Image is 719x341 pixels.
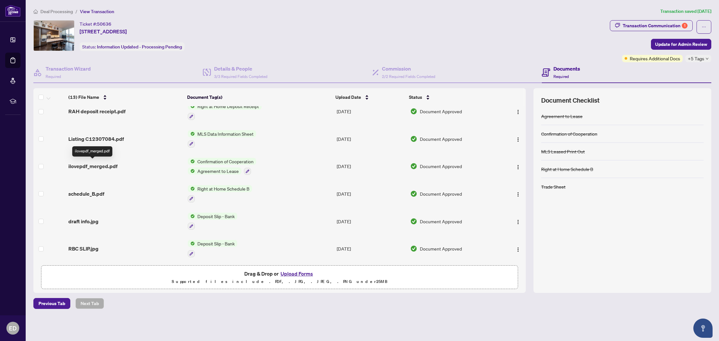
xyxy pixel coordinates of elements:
div: Transaction Communication [623,21,688,31]
div: ilovepdf_merged.pdf [72,146,112,157]
div: 1 [682,23,688,29]
span: Deposit Slip - Bank [195,213,237,220]
span: Right at Home Deposit Receipt [195,103,262,110]
div: MLS Leased Print Out [541,148,585,155]
button: Logo [513,243,523,254]
button: Status IconMLS Data Information Sheet [188,130,256,148]
span: Document Approved [420,218,462,225]
button: Logo [513,161,523,171]
td: [DATE] [334,235,408,262]
span: Agreement to Lease [195,167,241,175]
button: Status IconRight at Home Schedule B [188,185,252,202]
span: down [706,57,709,60]
th: Status [406,88,498,106]
button: Open asap [693,319,713,338]
button: Previous Tab [33,298,70,309]
span: Document Approved [420,190,462,197]
span: Deal Processing [40,9,73,14]
span: View Transaction [80,9,114,14]
span: 3/3 Required Fields Completed [214,74,267,79]
span: Update for Admin Review [655,39,707,49]
span: Right at Home Schedule B [195,185,252,192]
span: +5 Tags [688,55,704,62]
img: Logo [515,192,521,197]
div: Right at Home Schedule B [541,166,593,173]
li: / [75,8,77,15]
span: RAH deposit receipt.pdf [68,107,126,115]
img: Status Icon [188,130,195,137]
img: Document Status [410,135,417,142]
button: Update for Admin Review [651,39,711,50]
td: [DATE] [334,153,408,180]
button: Upload Forms [279,269,315,278]
button: Logo [513,134,523,144]
img: Logo [515,137,521,142]
img: Status Icon [188,103,195,110]
span: ilovepdf_merged.pdf [68,162,117,170]
img: Status Icon [188,185,195,192]
p: Supported files include .PDF, .JPG, .JPEG, .PNG under 25 MB [45,278,514,286]
button: Status IconDeposit Slip - Bank [188,240,237,257]
span: Document Approved [420,108,462,115]
span: Document Approved [420,135,462,142]
button: Transaction Communication1 [610,20,693,31]
span: Listing C12307084.pdf [68,135,124,143]
span: Upload Date [335,94,361,101]
button: Status IconConfirmation of CooperationStatus IconAgreement to Lease [188,158,256,175]
span: ellipsis [702,25,706,29]
img: Document Status [410,218,417,225]
span: Drag & Drop orUpload FormsSupported files include .PDF, .JPG, .JPEG, .PNG under25MB [41,266,518,289]
span: Document Approved [420,245,462,252]
th: (13) File Name [66,88,185,106]
img: Logo [515,165,521,170]
h4: Documents [553,65,580,72]
img: Document Status [410,245,417,252]
button: Logo [513,106,523,116]
span: Confirmation of Cooperation [195,158,256,165]
th: Upload Date [333,88,406,106]
span: (13) File Name [68,94,99,101]
span: home [33,9,38,14]
td: [DATE] [334,180,408,208]
button: Next Tab [75,298,104,309]
img: logo [5,5,21,17]
span: Information Updated - Processing Pending [97,44,182,50]
img: Logo [515,219,521,225]
img: Logo [515,247,521,252]
span: [STREET_ADDRESS] [80,28,127,35]
div: Agreement to Lease [541,113,583,120]
button: Logo [513,189,523,199]
th: Document Tag(s) [185,88,333,106]
img: Document Status [410,163,417,170]
span: Drag & Drop or [244,269,315,278]
span: Deposit Slip - Bank [195,240,237,247]
h4: Details & People [214,65,267,72]
h4: Transaction Wizard [46,65,91,72]
span: ED [9,324,17,333]
span: RBC SLIP.jpg [68,245,99,252]
img: Status Icon [188,240,195,247]
td: [DATE] [334,98,408,125]
span: Previous Tab [39,298,65,309]
div: Ticket #: [80,20,111,28]
h4: Commission [382,65,435,72]
img: IMG-C12307084_1.jpg [34,21,74,51]
td: [DATE] [334,125,408,153]
span: 2/2 Required Fields Completed [382,74,435,79]
span: Document Checklist [541,96,600,105]
img: Logo [515,109,521,115]
div: Trade Sheet [541,183,566,190]
td: [DATE] [334,208,408,235]
span: Required [553,74,569,79]
span: 50636 [97,21,111,27]
article: Transaction saved [DATE] [660,8,711,15]
img: Status Icon [188,167,195,175]
span: Document Approved [420,163,462,170]
img: Status Icon [188,213,195,220]
div: Confirmation of Cooperation [541,130,597,137]
span: Status [409,94,422,101]
img: Document Status [410,108,417,115]
span: draft info.jpg [68,217,99,225]
span: Required [46,74,61,79]
button: Status IconRight at Home Deposit Receipt [188,103,262,120]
